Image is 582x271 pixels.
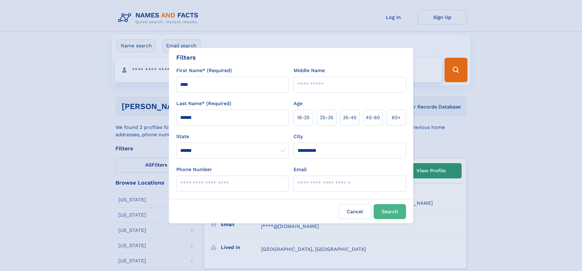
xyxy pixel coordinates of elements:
[176,53,196,62] div: Filters
[294,67,325,74] label: Middle Name
[320,114,333,121] span: 25‑35
[176,67,232,74] label: First Name* (Required)
[339,204,371,219] label: Cancel
[176,133,289,140] label: State
[294,166,307,173] label: Email
[294,100,302,107] label: Age
[374,204,406,219] button: Search
[297,114,309,121] span: 18‑25
[366,114,380,121] span: 45‑60
[343,114,357,121] span: 35‑45
[294,133,303,140] label: City
[176,166,212,173] label: Phone Number
[176,100,231,107] label: Last Name* (Required)
[392,114,401,121] span: 60+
